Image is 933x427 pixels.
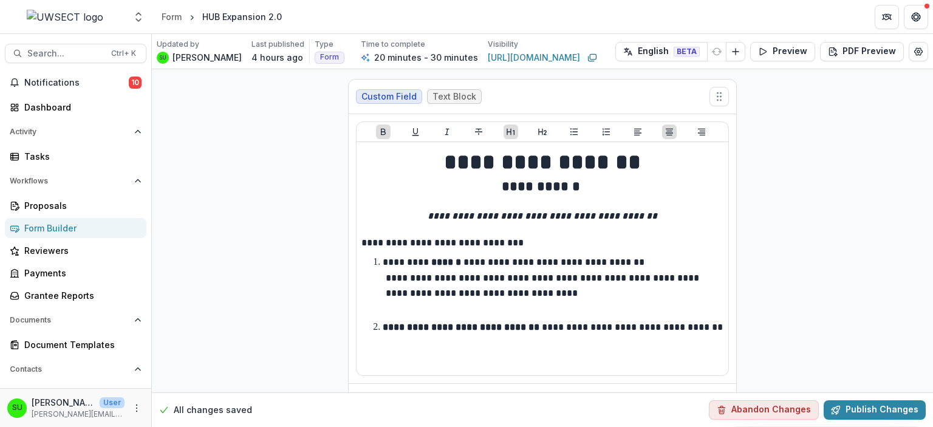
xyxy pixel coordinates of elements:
[726,42,745,61] button: Add Language
[109,47,138,60] div: Ctrl + K
[380,391,400,411] button: Add field
[12,404,22,412] div: Scott Umbel
[5,360,146,379] button: Open Contacts
[24,78,129,88] span: Notifications
[174,404,252,417] p: All changes saved
[709,87,729,106] button: Move field
[875,5,899,29] button: Partners
[615,42,708,61] button: English BETA
[361,39,425,50] p: Time to complete
[24,101,137,114] div: Dashboard
[5,146,146,166] a: Tasks
[440,125,454,139] button: Italicize
[376,125,391,139] button: Bold
[488,39,518,50] p: Visibility
[100,397,125,408] p: User
[904,5,928,29] button: Get Help
[5,384,146,404] a: Grantees
[320,53,339,61] span: Form
[27,49,104,59] span: Search...
[24,222,137,234] div: Form Builder
[5,285,146,306] a: Grantee Reports
[24,267,137,279] div: Payments
[374,51,478,64] p: 20 minutes - 30 minutes
[24,244,137,257] div: Reviewers
[129,77,142,89] span: 10
[405,391,424,411] button: Field Settings
[129,401,144,415] button: More
[27,10,103,24] img: UWSECT logo
[5,122,146,142] button: Open Activity
[432,92,476,102] span: Text Block
[315,39,333,50] p: Type
[5,263,146,283] a: Payments
[24,289,137,302] div: Grantee Reports
[707,42,726,61] button: Refresh Translation
[157,8,186,26] a: Form
[585,50,600,65] button: Copy link
[10,177,129,185] span: Workflows
[157,8,287,26] nav: breadcrumb
[488,51,580,64] a: [URL][DOMAIN_NAME]
[750,42,815,61] button: Preview
[5,335,146,355] a: Document Templates
[10,316,129,324] span: Documents
[599,125,613,139] button: Ordered List
[32,409,125,420] p: [PERSON_NAME][EMAIL_ADDRESS][PERSON_NAME][DOMAIN_NAME]
[567,125,581,139] button: Bullet List
[5,44,146,63] button: Search...
[709,400,819,420] button: Abandon Changes
[504,125,518,139] button: Heading 1
[820,42,904,61] button: PDF Preview
[173,51,242,64] p: [PERSON_NAME]
[535,125,550,139] button: Heading 2
[10,128,129,136] span: Activity
[251,39,304,50] p: Last published
[662,125,677,139] button: Align Center
[5,218,146,238] a: Form Builder
[471,125,486,139] button: Strike
[356,391,375,411] button: Delete field
[5,73,146,92] button: Notifications10
[5,97,146,117] a: Dashboard
[202,10,282,23] div: HUB Expansion 2.0
[5,196,146,216] a: Proposals
[10,365,129,374] span: Contacts
[5,171,146,191] button: Open Workflows
[24,199,137,212] div: Proposals
[824,400,926,420] button: Publish Changes
[631,125,645,139] button: Align Left
[162,10,182,23] div: Form
[909,42,928,61] button: Edit Form Settings
[408,125,423,139] button: Underline
[24,338,137,351] div: Document Templates
[694,125,709,139] button: Align Right
[32,396,95,409] p: [PERSON_NAME]
[5,241,146,261] a: Reviewers
[24,150,137,163] div: Tasks
[24,388,137,400] div: Grantees
[159,55,166,60] div: Scott Umbel
[157,39,199,50] p: Updated by
[130,5,147,29] button: Open entity switcher
[251,51,303,64] p: 4 hours ago
[361,92,417,102] span: Custom Field
[5,310,146,330] button: Open Documents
